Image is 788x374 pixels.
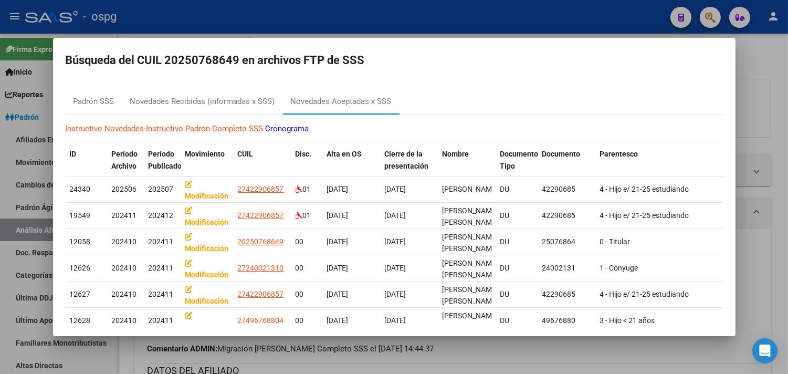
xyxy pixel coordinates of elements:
[291,143,323,189] datatable-header-cell: Disc.
[600,237,631,246] span: 0 - Titular
[70,211,91,220] span: 19549
[443,185,499,193] span: [PERSON_NAME]
[238,290,284,298] span: 27422906857
[296,288,319,300] div: 00
[112,316,137,325] span: 202410
[144,143,181,189] datatable-header-cell: Período Publicado
[185,259,229,279] strong: Modificación
[238,237,284,246] span: 20250768649
[443,311,499,332] span: [PERSON_NAME] [PERSON_NAME]
[600,211,689,220] span: 4 - Hijo e/ 21-25 estudiando
[296,262,319,274] div: 00
[323,143,381,189] datatable-header-cell: Alta en OS
[70,150,77,158] span: ID
[385,237,406,246] span: [DATE]
[542,288,592,300] div: 42290685
[185,285,229,306] strong: Modificación
[70,237,91,246] span: 12058
[185,311,229,332] strong: Modificación
[112,150,138,170] span: Período Archivo
[238,150,254,158] span: CUIL
[234,143,291,189] datatable-header-cell: CUIL
[385,150,429,170] span: Cierre de la presentación
[66,143,108,189] datatable-header-cell: ID
[70,264,91,272] span: 12626
[185,233,229,253] strong: Modificación
[296,210,319,222] div: 01
[385,264,406,272] span: [DATE]
[146,124,264,133] a: Instructivo Padron Completo SSS
[112,185,137,193] span: 202506
[600,150,638,158] span: Parentesco
[500,150,539,170] span: Documento Tipo
[542,262,592,274] div: 24002131
[327,264,349,272] span: [DATE]
[327,211,349,220] span: [DATE]
[112,237,137,246] span: 202410
[542,150,581,158] span: Documento
[149,185,174,193] span: 202507
[385,316,406,325] span: [DATE]
[291,96,392,108] div: Novedades Aceptadas x SSS
[752,338,778,363] div: Open Intercom Messenger
[185,180,229,201] strong: Modificación
[296,236,319,248] div: 00
[443,206,499,227] span: [PERSON_NAME] [PERSON_NAME]
[542,210,592,222] div: 42290685
[66,124,144,133] a: Instructivo Novedades
[112,211,137,220] span: 202411
[385,211,406,220] span: [DATE]
[600,264,638,272] span: 1 - Cónyuge
[130,96,275,108] div: Novedades Recibidas (informadas x SSS)
[185,206,229,227] strong: Modificación
[327,237,349,246] span: [DATE]
[542,315,592,327] div: 49676880
[66,50,723,70] h2: Búsqueda del CUIL 20250768649 en archivos FTP de SSS
[443,285,499,306] span: [PERSON_NAME] [PERSON_NAME]
[296,315,319,327] div: 00
[181,143,234,189] datatable-header-cell: Movimiento
[327,150,362,158] span: Alta en OS
[266,124,309,133] a: Cronograma
[112,290,137,298] span: 202410
[327,290,349,298] span: [DATE]
[149,264,174,272] span: 202411
[500,288,534,300] div: DU
[296,183,319,195] div: 01
[66,123,723,135] p: - -
[542,236,592,248] div: 25076864
[73,96,114,108] div: Padrón SSS
[496,143,538,189] datatable-header-cell: Documento Tipo
[327,185,349,193] span: [DATE]
[542,183,592,195] div: 42290685
[238,316,284,325] span: 27496768804
[538,143,596,189] datatable-header-cell: Documento
[500,236,534,248] div: DU
[600,185,689,193] span: 4 - Hijo e/ 21-25 estudiando
[596,143,722,189] datatable-header-cell: Parentesco
[500,210,534,222] div: DU
[500,262,534,274] div: DU
[70,185,91,193] span: 24340
[327,316,349,325] span: [DATE]
[385,290,406,298] span: [DATE]
[238,264,284,272] span: 27240021310
[149,237,174,246] span: 202411
[381,143,438,189] datatable-header-cell: Cierre de la presentación
[600,290,689,298] span: 4 - Hijo e/ 21-25 estudiando
[443,150,469,158] span: Nombre
[112,264,137,272] span: 202410
[70,316,91,325] span: 12628
[185,150,225,158] span: Movimiento
[238,185,284,193] span: 27422906857
[108,143,144,189] datatable-header-cell: Período Archivo
[149,316,174,325] span: 202411
[385,185,406,193] span: [DATE]
[238,211,284,220] span: 27422906857
[149,150,182,170] span: Período Publicado
[438,143,496,189] datatable-header-cell: Nombre
[600,316,655,325] span: 3 - Hijo < 21 años
[500,183,534,195] div: DU
[70,290,91,298] span: 12627
[443,233,499,253] span: [PERSON_NAME] [PERSON_NAME]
